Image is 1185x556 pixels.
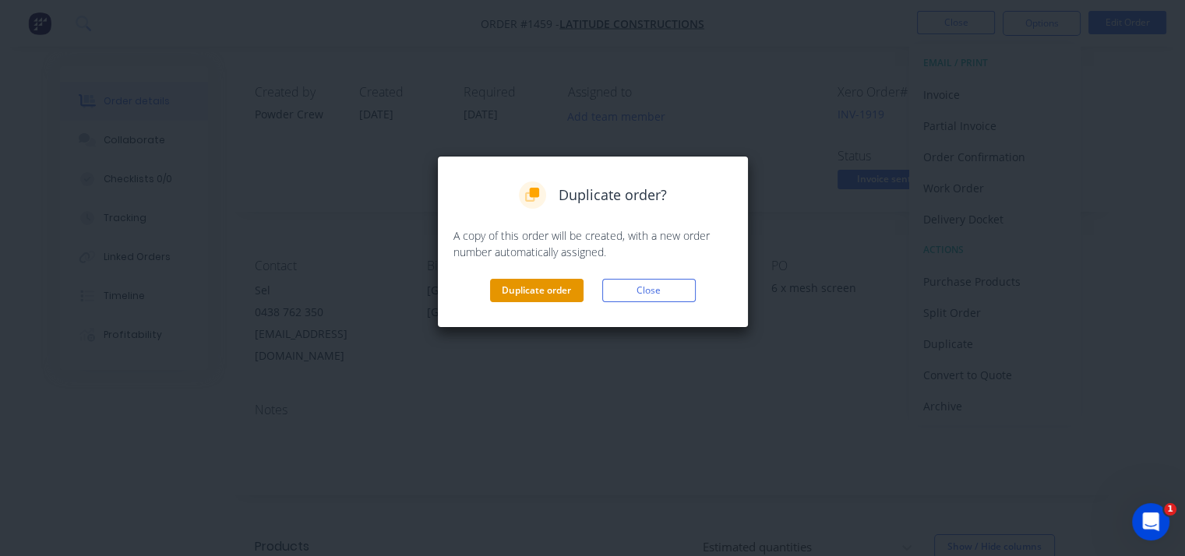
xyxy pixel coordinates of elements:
p: A copy of this order will be created, with a new order number automatically assigned. [453,227,732,260]
button: Close [602,279,696,302]
span: 1 [1164,503,1176,516]
span: Duplicate order? [559,185,667,206]
button: Duplicate order [490,279,584,302]
iframe: Intercom live chat [1132,503,1169,540]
